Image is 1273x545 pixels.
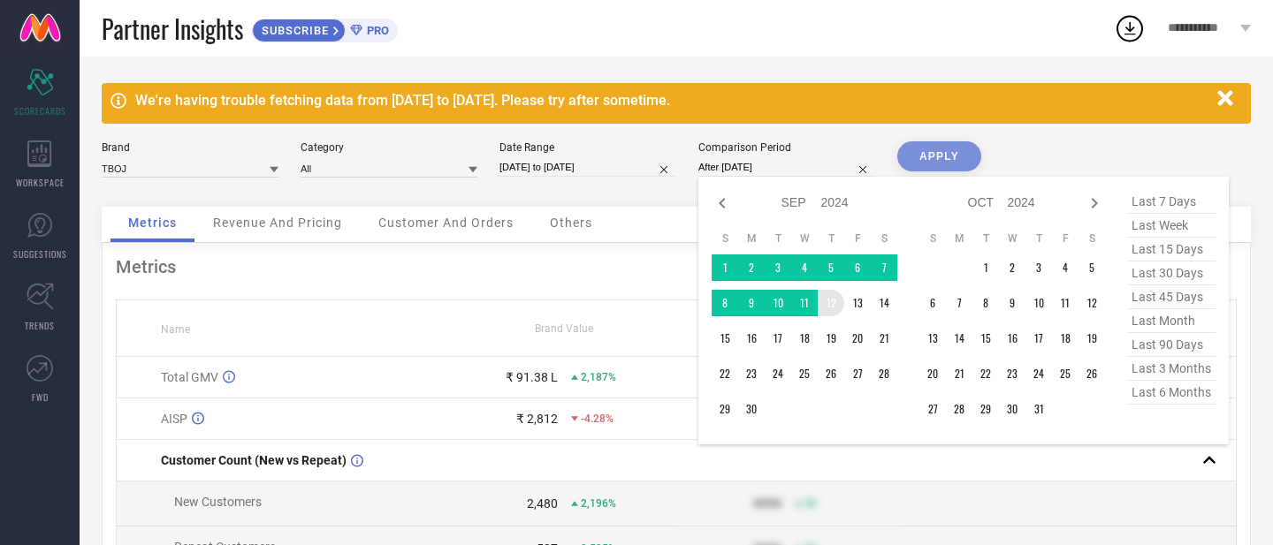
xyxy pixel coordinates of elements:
div: Date Range [499,141,676,154]
td: Sun Sep 08 2024 [712,290,738,316]
td: Fri Sep 13 2024 [844,290,871,316]
td: Sat Sep 07 2024 [871,254,897,281]
span: Metrics [128,216,177,230]
span: 2,196% [581,497,616,510]
td: Sat Sep 28 2024 [871,360,897,387]
td: Fri Oct 25 2024 [1052,360,1079,387]
input: Select comparison period [698,158,875,177]
td: Tue Oct 01 2024 [972,254,999,281]
th: Sunday [712,231,738,246]
td: Sat Sep 14 2024 [871,290,897,316]
td: Fri Sep 06 2024 [844,254,871,281]
td: Thu Sep 19 2024 [818,325,844,352]
span: last 30 days [1127,261,1216,285]
td: Thu Oct 17 2024 [1025,325,1052,352]
div: ₹ 91.38 L [506,370,558,384]
td: Mon Oct 07 2024 [946,290,972,316]
span: Name [161,323,190,336]
td: Thu Sep 05 2024 [818,254,844,281]
div: Previous month [712,193,733,214]
td: Mon Oct 14 2024 [946,325,972,352]
td: Sat Oct 05 2024 [1079,254,1105,281]
td: Sun Oct 06 2024 [919,290,946,316]
td: Wed Oct 09 2024 [999,290,1025,316]
span: SUGGESTIONS [13,247,67,261]
td: Tue Oct 15 2024 [972,325,999,352]
span: FWD [32,390,49,404]
td: Tue Sep 10 2024 [765,290,791,316]
td: Tue Sep 17 2024 [765,325,791,352]
td: Thu Sep 12 2024 [818,290,844,316]
td: Sun Oct 13 2024 [919,325,946,352]
td: Thu Oct 03 2024 [1025,254,1052,281]
td: Wed Sep 04 2024 [791,254,818,281]
span: last week [1127,214,1216,238]
td: Mon Oct 21 2024 [946,360,972,387]
input: Select date range [499,158,676,177]
td: Sun Sep 29 2024 [712,396,738,422]
span: SUBSCRIBE [253,24,333,37]
th: Friday [844,231,871,246]
th: Monday [946,231,972,246]
td: Sun Sep 22 2024 [712,360,738,387]
div: 9999 [753,496,781,511]
td: Tue Oct 22 2024 [972,360,999,387]
td: Thu Oct 24 2024 [1025,360,1052,387]
td: Sun Sep 01 2024 [712,254,738,281]
th: Tuesday [972,231,999,246]
th: Thursday [1025,231,1052,246]
td: Tue Sep 03 2024 [765,254,791,281]
span: Revenue And Pricing [213,216,342,230]
td: Sun Sep 15 2024 [712,325,738,352]
span: Customer Count (New vs Repeat) [161,453,347,467]
td: Sun Oct 20 2024 [919,360,946,387]
td: Mon Sep 16 2024 [738,325,765,352]
td: Wed Sep 25 2024 [791,360,818,387]
a: SUBSCRIBEPRO [252,14,398,42]
span: 2,187% [581,371,616,383]
td: Tue Sep 24 2024 [765,360,791,387]
td: Mon Sep 23 2024 [738,360,765,387]
th: Tuesday [765,231,791,246]
th: Thursday [818,231,844,246]
td: Wed Sep 18 2024 [791,325,818,352]
span: TRENDS [25,319,55,332]
th: Friday [1052,231,1079,246]
td: Fri Sep 27 2024 [844,360,871,387]
th: Saturday [1079,231,1105,246]
td: Mon Sep 02 2024 [738,254,765,281]
td: Tue Oct 29 2024 [972,396,999,422]
td: Wed Oct 16 2024 [999,325,1025,352]
span: WORKSPACE [16,176,65,189]
span: PRO [362,24,389,37]
td: Fri Oct 18 2024 [1052,325,1079,352]
span: last 45 days [1127,285,1216,309]
div: Open download list [1114,12,1146,44]
td: Tue Oct 08 2024 [972,290,999,316]
div: Brand [102,141,278,154]
td: Mon Sep 30 2024 [738,396,765,422]
span: last 90 days [1127,333,1216,357]
span: Total GMV [161,370,218,384]
td: Fri Oct 04 2024 [1052,254,1079,281]
th: Wednesday [791,231,818,246]
span: last 7 days [1127,190,1216,214]
td: Wed Oct 23 2024 [999,360,1025,387]
span: 50 [804,497,817,510]
td: Sat Oct 26 2024 [1079,360,1105,387]
td: Fri Oct 11 2024 [1052,290,1079,316]
td: Thu Oct 31 2024 [1025,396,1052,422]
td: Wed Oct 02 2024 [999,254,1025,281]
span: -4.28% [581,413,614,425]
th: Sunday [919,231,946,246]
span: Partner Insights [102,11,243,47]
span: last 15 days [1127,238,1216,261]
span: Customer And Orders [378,216,514,230]
td: Mon Oct 28 2024 [946,396,972,422]
span: New Customers [174,495,262,509]
span: Brand Value [535,322,593,335]
td: Sat Oct 19 2024 [1079,325,1105,352]
td: Fri Sep 20 2024 [844,325,871,352]
td: Thu Sep 26 2024 [818,360,844,387]
td: Sun Oct 27 2024 [919,396,946,422]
